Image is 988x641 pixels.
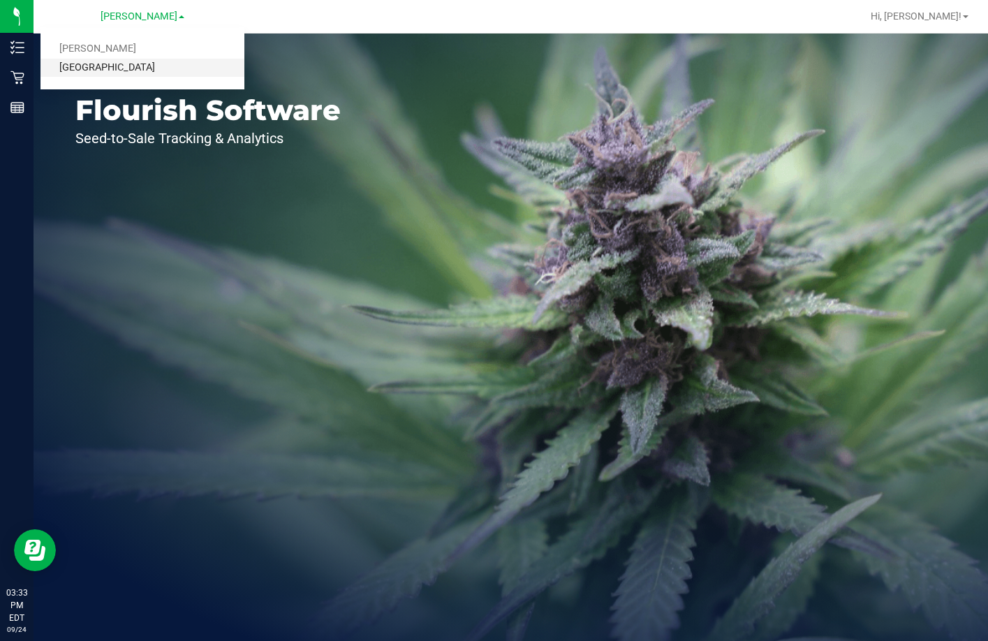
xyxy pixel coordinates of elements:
p: Seed-to-Sale Tracking & Analytics [75,131,341,145]
inline-svg: Inventory [10,40,24,54]
inline-svg: Retail [10,71,24,84]
span: Hi, [PERSON_NAME]! [871,10,961,22]
p: Flourish Software [75,96,341,124]
span: [PERSON_NAME] [101,10,177,22]
inline-svg: Reports [10,101,24,115]
p: 03:33 PM EDT [6,587,27,624]
a: [GEOGRAPHIC_DATA] [40,59,244,78]
a: [PERSON_NAME] [40,40,244,59]
iframe: Resource center [14,529,56,571]
p: 09/24 [6,624,27,635]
